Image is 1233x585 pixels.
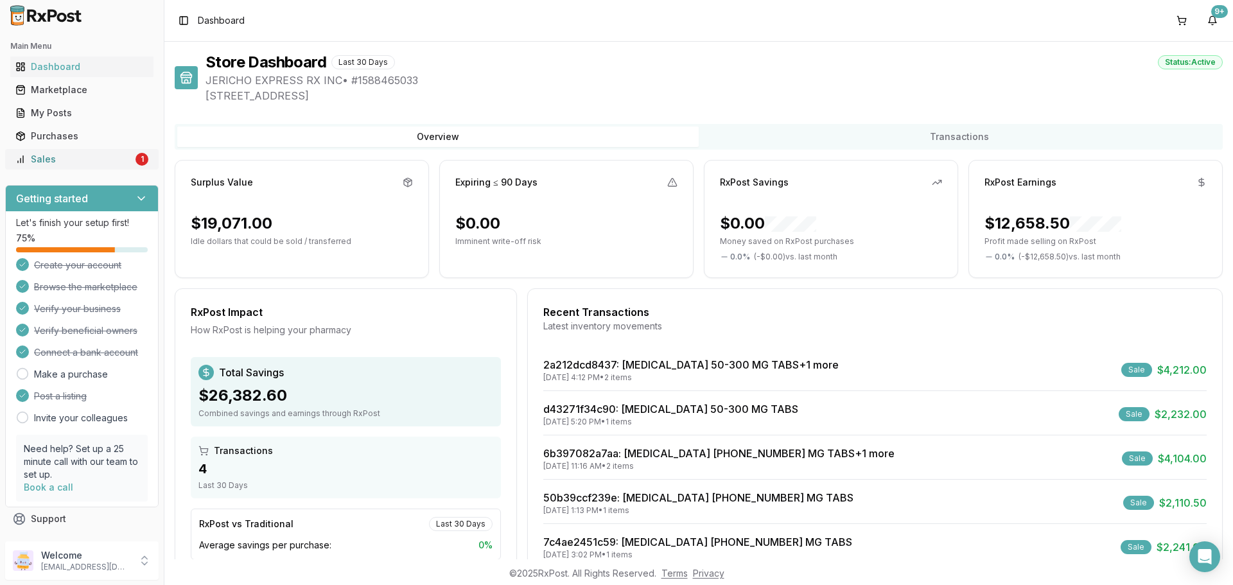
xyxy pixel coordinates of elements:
div: [DATE] 3:02 PM • 1 items [543,550,852,560]
div: Last 30 Days [198,480,493,491]
div: Recent Transactions [543,304,1207,320]
div: $19,071.00 [191,213,272,234]
a: Sales1 [10,148,153,171]
div: Purchases [15,130,148,143]
button: Overview [177,127,699,147]
div: RxPost Impact [191,304,501,320]
div: Sale [1122,451,1153,466]
span: Transactions [214,444,273,457]
button: Sales1 [5,149,159,170]
div: Sales [15,153,133,166]
div: Combined savings and earnings through RxPost [198,408,493,419]
span: 0.0 % [730,252,750,262]
span: $4,104.00 [1158,451,1207,466]
img: RxPost Logo [5,5,87,26]
div: [DATE] 1:13 PM • 1 items [543,505,853,516]
span: Connect a bank account [34,346,138,359]
button: Transactions [699,127,1220,147]
div: 4 [198,460,493,478]
button: Purchases [5,126,159,146]
span: Create your account [34,259,121,272]
span: ( - $12,658.50 ) vs. last month [1019,252,1121,262]
div: How RxPost is helping your pharmacy [191,324,501,336]
p: Need help? Set up a 25 minute call with our team to set up. [24,442,140,481]
nav: breadcrumb [198,14,245,27]
button: Dashboard [5,57,159,77]
h3: Getting started [16,191,88,206]
h1: Store Dashboard [205,52,326,73]
div: Sale [1121,540,1151,554]
button: Feedback [5,530,159,554]
span: $2,110.50 [1159,495,1207,511]
span: $4,212.00 [1157,362,1207,378]
span: 75 % [16,232,35,245]
span: Dashboard [198,14,245,27]
span: ( - $0.00 ) vs. last month [754,252,837,262]
h2: Main Menu [10,41,153,51]
a: Book a call [24,482,73,493]
div: [DATE] 11:16 AM • 2 items [543,461,895,471]
img: User avatar [13,550,33,571]
div: [DATE] 5:20 PM • 1 items [543,417,798,427]
div: Sale [1119,407,1150,421]
span: $2,232.00 [1155,406,1207,422]
span: Verify beneficial owners [34,324,137,337]
div: 9+ [1211,5,1228,18]
span: Total Savings [219,365,284,380]
div: Status: Active [1158,55,1223,69]
a: d43271f34c90: [MEDICAL_DATA] 50-300 MG TABS [543,403,798,415]
div: Last 30 Days [429,517,493,531]
a: Purchases [10,125,153,148]
a: 2a212dcd8437: [MEDICAL_DATA] 50-300 MG TABS+1 more [543,358,839,371]
p: Let's finish your setup first! [16,216,148,229]
span: Browse the marketplace [34,281,137,293]
div: [DATE] 4:12 PM • 2 items [543,372,839,383]
p: Welcome [41,549,130,562]
div: $26,382.60 [198,385,493,406]
div: Dashboard [15,60,148,73]
span: 0 % [478,539,493,552]
a: 50b39ccf239e: [MEDICAL_DATA] [PHONE_NUMBER] MG TABS [543,491,853,504]
div: Last 30 Days [331,55,395,69]
button: My Posts [5,103,159,123]
span: 0.0 % [995,252,1015,262]
span: Post a listing [34,390,87,403]
div: $0.00 [720,213,816,234]
span: Average savings per purchase: [199,539,331,552]
a: Invite your colleagues [34,412,128,424]
div: Sale [1123,496,1154,510]
a: Privacy [693,568,724,579]
div: Open Intercom Messenger [1189,541,1220,572]
a: 7c4ae2451c59: [MEDICAL_DATA] [PHONE_NUMBER] MG TABS [543,536,852,548]
div: Expiring ≤ 90 Days [455,176,538,189]
span: Verify your business [34,302,121,315]
span: JERICHO EXPRESS RX INC • # 1588465033 [205,73,1223,88]
span: Feedback [31,536,74,548]
p: Idle dollars that could be sold / transferred [191,236,413,247]
span: [STREET_ADDRESS] [205,88,1223,103]
div: Latest inventory movements [543,320,1207,333]
a: Make a purchase [34,368,108,381]
a: 6b397082a7aa: [MEDICAL_DATA] [PHONE_NUMBER] MG TABS+1 more [543,447,895,460]
a: Marketplace [10,78,153,101]
p: Money saved on RxPost purchases [720,236,942,247]
a: Terms [661,568,688,579]
p: Profit made selling on RxPost [984,236,1207,247]
button: Support [5,507,159,530]
div: RxPost Savings [720,176,789,189]
button: Marketplace [5,80,159,100]
span: $2,241.00 [1157,539,1207,555]
div: Surplus Value [191,176,253,189]
div: Sale [1121,363,1152,377]
div: $12,658.50 [984,213,1121,234]
p: [EMAIL_ADDRESS][DOMAIN_NAME] [41,562,130,572]
a: My Posts [10,101,153,125]
div: RxPost vs Traditional [199,518,293,530]
p: Imminent write-off risk [455,236,678,247]
button: 9+ [1202,10,1223,31]
div: 1 [136,153,148,166]
div: RxPost Earnings [984,176,1056,189]
a: Dashboard [10,55,153,78]
div: My Posts [15,107,148,119]
div: Marketplace [15,83,148,96]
